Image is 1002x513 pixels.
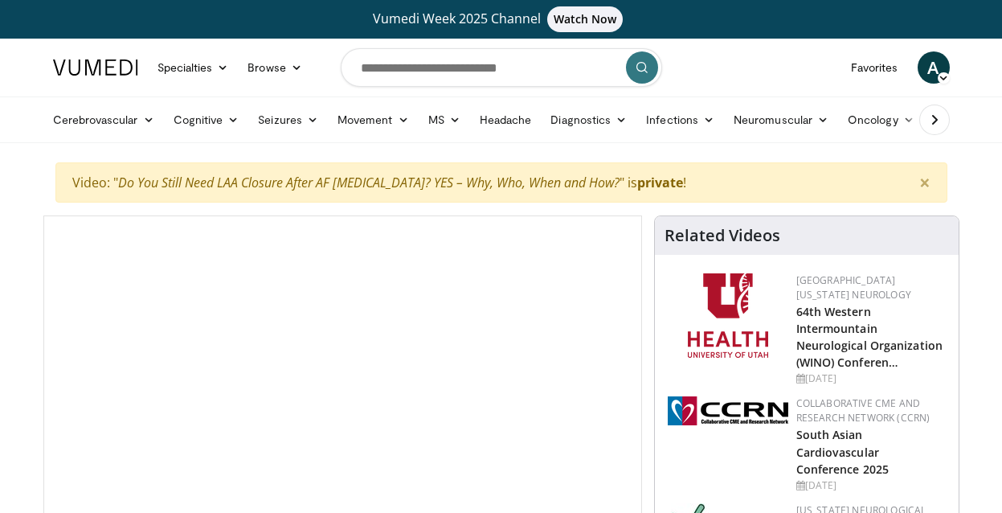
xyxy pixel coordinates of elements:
button: × [903,163,947,202]
a: Collaborative CME and Research Network (CCRN) [796,396,930,425]
a: Specialties [148,51,239,84]
a: Browse [238,51,312,84]
a: Oncology [838,104,924,136]
h4: Related Videos [665,226,780,245]
a: MS [419,104,470,136]
a: Diagnostics [541,104,636,136]
div: [DATE] [796,478,946,493]
a: A [918,51,950,84]
a: South Asian Cardiovascular Conference 2025 [796,427,890,476]
img: f6362829-b0a3-407d-a044-59546adfd345.png.150x105_q85_autocrop_double_scale_upscale_version-0.2.png [688,273,768,358]
strong: private [637,174,683,191]
a: Infections [636,104,724,136]
a: Headache [470,104,542,136]
input: Search topics, interventions [341,48,662,87]
img: VuMedi Logo [53,60,138,76]
div: Video: " " is ! [55,162,947,203]
i: Do You Still Need LAA Closure After AF [MEDICAL_DATA]? YES – Why, Who, When and How? [118,174,620,191]
a: Seizures [248,104,328,136]
div: [DATE] [796,371,946,386]
a: Vumedi Week 2025 ChannelWatch Now [55,6,947,32]
a: Movement [328,104,419,136]
span: Vumedi Week 2025 Channel [373,10,630,27]
a: [GEOGRAPHIC_DATA][US_STATE] Neurology [796,273,911,302]
img: a04ee3ba-8487-4636-b0fb-5e8d268f3737.png.150x105_q85_autocrop_double_scale_upscale_version-0.2.png [668,396,788,425]
a: Cognitive [164,104,249,136]
a: Neuromuscular [724,104,838,136]
a: Cerebrovascular [43,104,164,136]
a: 64th Western Intermountain Neurological Organization (WINO) Conferen… [796,304,943,370]
a: Favorites [841,51,908,84]
span: Watch Now [547,6,624,32]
